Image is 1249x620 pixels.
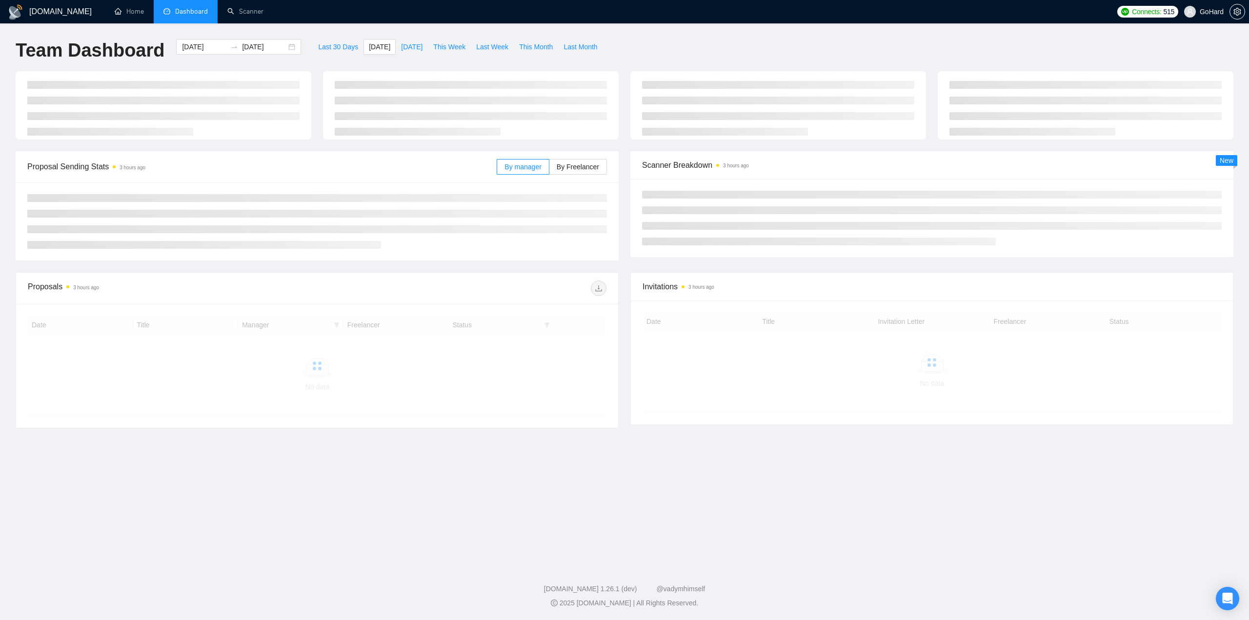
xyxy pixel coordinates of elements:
[1229,4,1245,20] button: setting
[401,41,423,52] span: [DATE]
[369,41,390,52] span: [DATE]
[73,285,99,290] time: 3 hours ago
[115,7,144,16] a: homeHome
[1220,157,1233,164] span: New
[476,41,508,52] span: Last Week
[643,280,1221,293] span: Invitations
[1121,8,1129,16] img: upwork-logo.png
[363,39,396,55] button: [DATE]
[428,39,471,55] button: This Week
[564,41,597,52] span: Last Month
[519,41,553,52] span: This Month
[471,39,514,55] button: Last Week
[557,163,599,171] span: By Freelancer
[242,41,286,52] input: End date
[16,39,164,62] h1: Team Dashboard
[558,39,603,55] button: Last Month
[396,39,428,55] button: [DATE]
[504,163,541,171] span: By manager
[642,159,1222,171] span: Scanner Breakdown
[175,7,208,16] span: Dashboard
[433,41,465,52] span: This Week
[688,284,714,290] time: 3 hours ago
[28,280,317,296] div: Proposals
[1164,6,1174,17] span: 515
[313,39,363,55] button: Last 30 Days
[544,585,637,593] a: [DOMAIN_NAME] 1.26.1 (dev)
[8,4,23,20] img: logo
[1230,8,1245,16] span: setting
[551,600,558,606] span: copyright
[120,165,145,170] time: 3 hours ago
[163,8,170,15] span: dashboard
[230,43,238,51] span: swap-right
[27,160,497,173] span: Proposal Sending Stats
[8,598,1241,608] div: 2025 [DOMAIN_NAME] | All Rights Reserved.
[318,41,358,52] span: Last 30 Days
[514,39,558,55] button: This Month
[1229,8,1245,16] a: setting
[230,43,238,51] span: to
[656,585,705,593] a: @vadymhimself
[1187,8,1193,15] span: user
[182,41,226,52] input: Start date
[227,7,263,16] a: searchScanner
[723,163,749,168] time: 3 hours ago
[1132,6,1161,17] span: Connects:
[1216,587,1239,610] div: Open Intercom Messenger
